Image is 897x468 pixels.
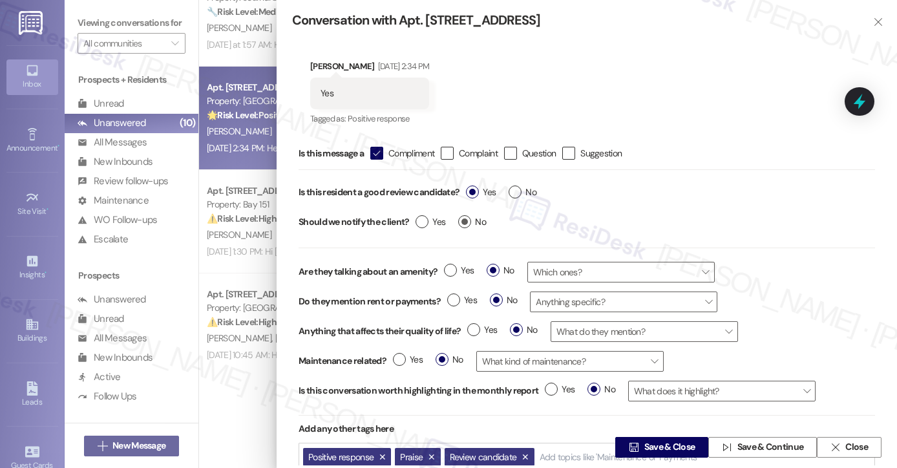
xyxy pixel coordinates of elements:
span: Which ones? [527,262,715,282]
span: Anything specific? [530,292,717,312]
i:  [722,442,732,452]
div: [DATE] 2:34 PM [375,59,430,73]
div: Add any other tags here [299,416,875,442]
label: Maintenance related? [299,354,386,368]
span: What do they mention? [551,321,738,342]
i:  [372,147,381,160]
label: Is this resident a good review candidate? [299,182,459,202]
label: Are they talking about an amenity? [299,265,438,279]
span: What does it highlight? [628,381,816,401]
button: Close [817,437,881,458]
span: No [509,186,536,199]
div: Tagged as: [310,109,429,128]
span: What kind of maintenance? [476,351,664,372]
span: Save & Continue [737,441,804,454]
i:  [629,442,638,452]
label: Should we notify the client? [299,212,409,232]
label: Anything that affects their quality of life? [299,324,461,338]
span: No [487,264,514,277]
span: Complaint [459,147,498,160]
span: No [510,323,538,337]
label: Is this conversation worth highlighting in the monthly report [299,384,538,398]
span: No [587,383,615,396]
i:  [830,442,840,452]
span: Suggestion [580,147,622,160]
div: [PERSON_NAME] [310,59,429,78]
span: Yes [545,383,575,396]
span: No [458,215,486,229]
span: Yes [447,293,477,307]
span: No [436,353,463,367]
span: Yes [416,215,445,229]
span: Yes [393,353,423,367]
span: Yes [467,323,497,337]
span: Save & Close [644,441,695,454]
span: Yes [466,186,496,199]
span: No [490,293,518,307]
span: Compliment [388,147,434,160]
span: Is this message a [299,147,364,160]
div: Conversation with Apt. [STREET_ADDRESS] [292,12,852,29]
span: Question [522,147,556,160]
span: Positive response [348,113,410,124]
span: Close [845,441,868,454]
span: Yes [444,264,474,277]
button: Save & Close [615,437,708,458]
label: Do they mention rent or payments? [299,295,441,308]
button: Save & Continue [708,437,817,458]
i:  [873,17,883,27]
div: Yes [321,87,333,100]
